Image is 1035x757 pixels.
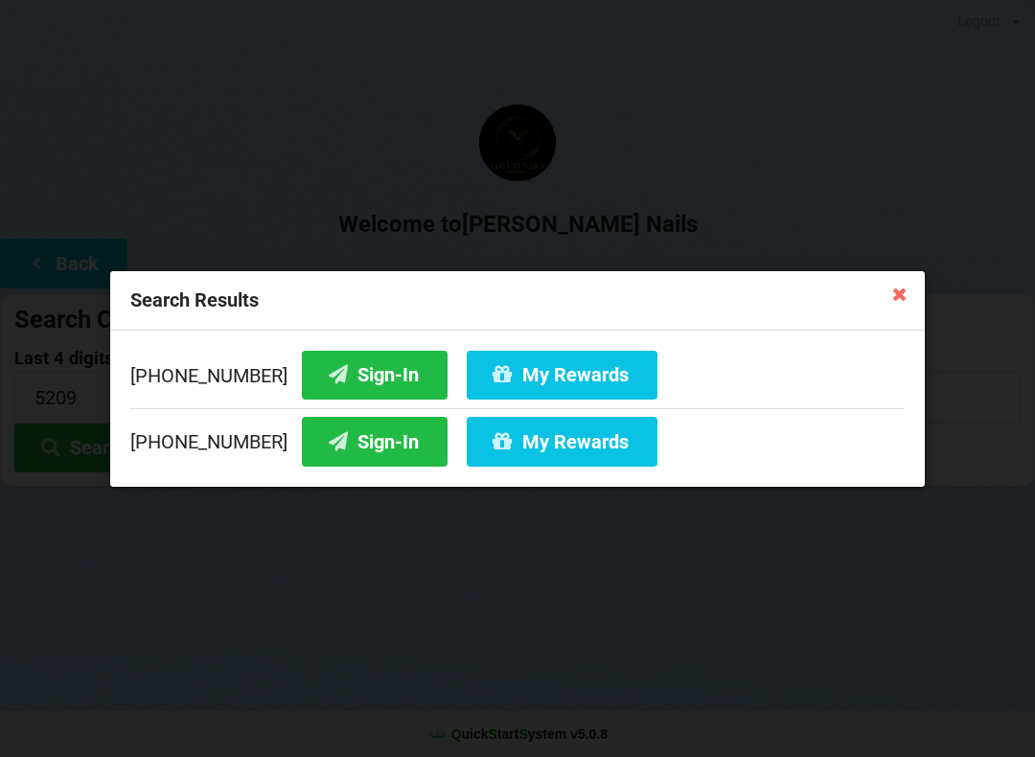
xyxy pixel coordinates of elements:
div: [PHONE_NUMBER] [130,407,905,466]
button: Sign-In [302,417,448,466]
button: My Rewards [467,417,657,466]
div: Search Results [110,271,925,331]
button: Sign-In [302,350,448,399]
button: My Rewards [467,350,657,399]
div: [PHONE_NUMBER] [130,350,905,407]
